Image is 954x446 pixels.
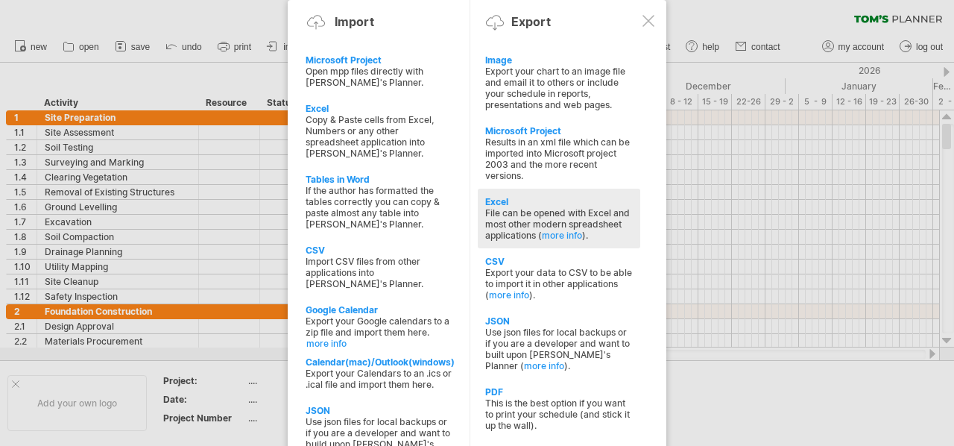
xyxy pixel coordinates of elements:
[489,289,529,301] a: more info
[485,136,633,181] div: Results in an xml file which can be imported into Microsoft project 2003 and the more recent vers...
[306,114,453,159] div: Copy & Paste cells from Excel, Numbers or any other spreadsheet application into [PERSON_NAME]'s ...
[485,125,633,136] div: Microsoft Project
[306,103,453,114] div: Excel
[485,327,633,371] div: Use json files for local backups or if you are a developer and want to built upon [PERSON_NAME]'s...
[485,54,633,66] div: Image
[511,14,551,29] div: Export
[335,14,374,29] div: Import
[485,196,633,207] div: Excel
[306,185,453,230] div: If the author has formatted the tables correctly you can copy & paste almost any table into [PERS...
[485,207,633,241] div: File can be opened with Excel and most other modern spreadsheet applications ( ).
[485,256,633,267] div: CSV
[485,267,633,301] div: Export your data to CSV to be able to import it in other applications ( ).
[306,174,453,185] div: Tables in Word
[485,398,633,431] div: This is the best option if you want to print your schedule (and stick it up the wall).
[306,338,454,349] a: more info
[485,315,633,327] div: JSON
[524,360,564,371] a: more info
[542,230,582,241] a: more info
[485,386,633,398] div: PDF
[485,66,633,110] div: Export your chart to an image file and email it to others or include your schedule in reports, pr...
